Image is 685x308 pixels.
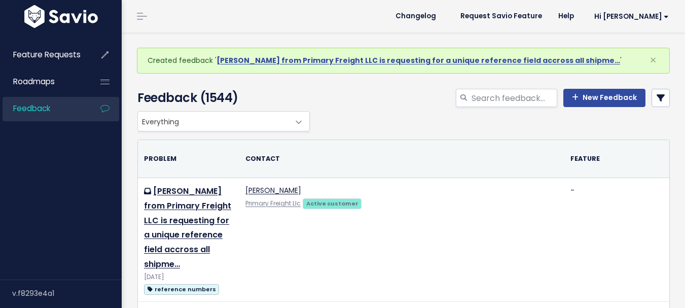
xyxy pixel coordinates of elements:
[303,198,362,208] a: Active customer
[550,9,582,24] a: Help
[471,89,557,107] input: Search feedback...
[452,9,550,24] a: Request Savio Feature
[144,185,231,270] a: [PERSON_NAME] from Primary Freight LLC is requesting for a unique reference field accross all shi...
[639,48,667,73] button: Close
[137,48,670,74] div: Created feedback ' '
[217,55,620,65] a: [PERSON_NAME] from Primary Freight LLC is requesting for a unique reference field accross all shi...
[3,43,84,66] a: Feature Requests
[306,199,358,208] strong: Active customer
[12,280,122,306] div: v.f8293e4a1
[245,199,301,208] a: Primary Freight Llc
[144,283,219,295] a: reference numbers
[138,112,289,131] span: Everything
[563,89,645,107] a: New Feedback
[137,89,305,107] h4: Feedback (1544)
[22,5,100,28] img: logo-white.9d6f32f41409.svg
[594,13,669,20] span: Hi [PERSON_NAME]
[239,140,564,178] th: Contact
[144,272,233,283] div: [DATE]
[144,284,219,295] span: reference numbers
[3,97,84,120] a: Feedback
[13,49,81,60] span: Feature Requests
[137,111,310,131] span: Everything
[245,185,301,195] a: [PERSON_NAME]
[3,70,84,93] a: Roadmaps
[395,13,436,20] span: Changelog
[138,140,239,178] th: Problem
[13,103,50,114] span: Feedback
[582,9,677,24] a: Hi [PERSON_NAME]
[650,52,657,69] span: ×
[13,76,55,87] span: Roadmaps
